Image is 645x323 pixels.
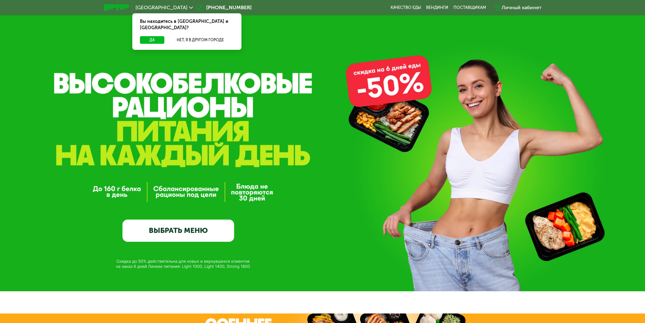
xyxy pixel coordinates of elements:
div: Личный кабинет [502,4,542,11]
button: Да [140,36,164,44]
div: Вы находитесь в [GEOGRAPHIC_DATA] и [GEOGRAPHIC_DATA]? [132,13,241,36]
button: Нет, я в другом городе [167,36,234,44]
a: Вендинги [426,5,448,10]
a: ВЫБРАТЬ МЕНЮ [122,220,234,242]
span: [GEOGRAPHIC_DATA] [135,5,188,10]
a: Качество еды [391,5,421,10]
a: [PHONE_NUMBER] [196,4,252,11]
div: поставщикам [453,5,486,10]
